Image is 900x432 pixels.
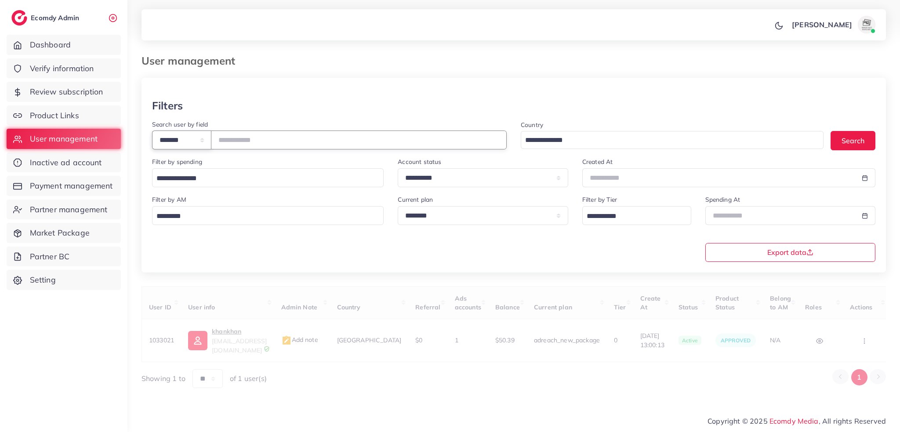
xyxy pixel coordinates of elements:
span: Market Package [30,227,90,239]
a: Partner management [7,200,121,220]
div: Search for option [582,206,691,225]
h3: User management [142,54,242,67]
span: Partner BC [30,251,70,262]
div: Search for option [521,131,824,149]
span: Inactive ad account [30,157,102,168]
label: Country [521,120,543,129]
span: Verify information [30,63,94,74]
p: [PERSON_NAME] [792,19,852,30]
input: Search for option [522,134,812,147]
a: logoEcomdy Admin [11,10,81,25]
a: Market Package [7,223,121,243]
span: , All rights Reserved [819,416,886,426]
label: Spending At [705,195,740,204]
a: Dashboard [7,35,121,55]
input: Search for option [153,172,372,185]
a: Payment management [7,176,121,196]
img: logo [11,10,27,25]
a: Verify information [7,58,121,79]
a: [PERSON_NAME]avatar [787,16,879,33]
a: Review subscription [7,82,121,102]
img: avatar [858,16,875,33]
input: Search for option [153,210,372,223]
div: Search for option [152,168,384,187]
label: Account status [398,157,441,166]
a: Setting [7,270,121,290]
a: User management [7,129,121,149]
label: Current plan [398,195,433,204]
span: Copyright © 2025 [708,416,886,426]
button: Search [831,131,875,150]
span: Setting [30,274,56,286]
a: Inactive ad account [7,152,121,173]
input: Search for option [584,210,680,223]
label: Filter by AM [152,195,186,204]
label: Created At [582,157,613,166]
label: Search user by field [152,120,208,129]
a: Partner BC [7,247,121,267]
span: Dashboard [30,39,71,51]
button: Export data [705,243,876,262]
h3: Filters [152,99,183,112]
div: Search for option [152,206,384,225]
label: Filter by Tier [582,195,617,204]
span: Payment management [30,180,113,192]
span: Review subscription [30,86,103,98]
label: Filter by spending [152,157,202,166]
span: Partner management [30,204,108,215]
span: Export data [767,249,813,256]
span: User management [30,133,98,145]
a: Ecomdy Media [769,417,819,425]
span: Product Links [30,110,79,121]
a: Product Links [7,105,121,126]
h2: Ecomdy Admin [31,14,81,22]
